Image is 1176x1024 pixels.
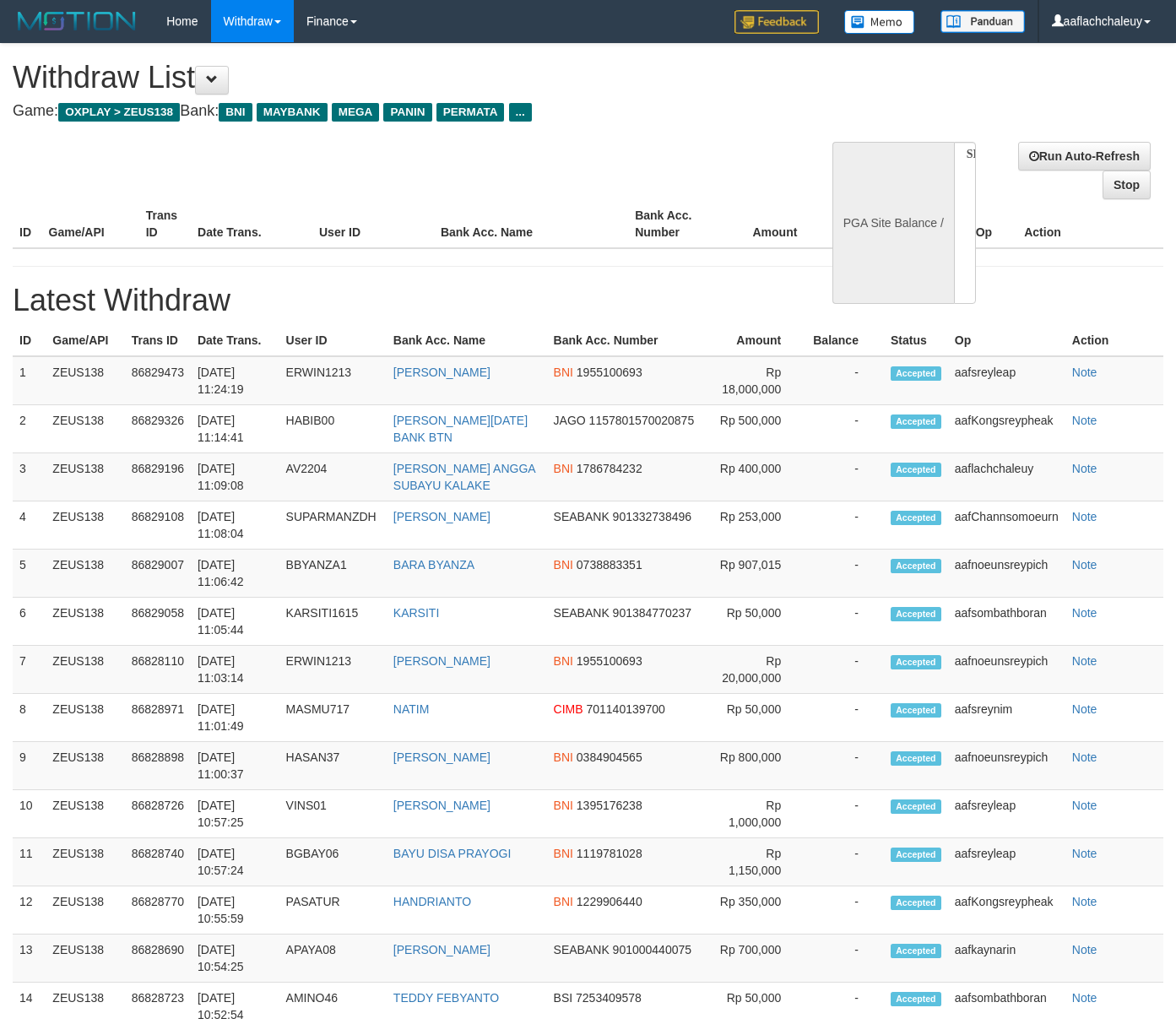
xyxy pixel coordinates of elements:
[13,694,46,742] td: 8
[884,325,948,356] th: Status
[279,405,387,453] td: HABIB00
[806,646,884,694] td: -
[577,366,642,379] span: 1955100693
[554,414,586,427] span: JAGO
[891,751,941,766] span: Accepted
[554,895,573,908] span: BNI
[191,935,279,983] td: [DATE] 10:54:25
[279,325,387,356] th: User ID
[806,550,884,598] td: -
[393,799,490,812] a: [PERSON_NAME]
[125,598,191,646] td: 86829058
[891,559,941,573] span: Accepted
[393,366,490,379] a: [PERSON_NAME]
[279,501,387,550] td: SUPARMANZDH
[948,550,1065,598] td: aafnoeunsreypich
[13,550,46,598] td: 5
[13,838,46,886] td: 11
[125,453,191,501] td: 86829196
[13,356,46,405] td: 1
[13,501,46,550] td: 4
[46,325,124,356] th: Game/API
[393,462,535,492] a: [PERSON_NAME] ANGGA SUBAYU KALAKE
[628,200,725,248] th: Bank Acc. Number
[554,510,610,523] span: SEABANK
[13,61,767,95] h1: Withdraw List
[708,356,806,405] td: Rp 18,000,000
[806,694,884,742] td: -
[434,200,628,248] th: Bank Acc. Name
[13,200,42,248] th: ID
[279,550,387,598] td: BBYANZA1
[577,895,642,908] span: 1229906440
[139,200,191,248] th: Trans ID
[125,886,191,935] td: 86828770
[393,414,528,444] a: [PERSON_NAME][DATE] BANK BTN
[125,550,191,598] td: 86829007
[191,790,279,838] td: [DATE] 10:57:25
[1072,558,1097,572] a: Note
[257,103,328,122] span: MAYBANK
[13,103,767,120] h4: Game: Bank:
[46,790,124,838] td: ZEUS138
[891,848,941,862] span: Accepted
[577,799,642,812] span: 1395176238
[708,838,806,886] td: Rp 1,150,000
[46,405,124,453] td: ZEUS138
[46,646,124,694] td: ZEUS138
[1072,654,1097,668] a: Note
[393,991,499,1005] a: TEDDY FEBYANTO
[1072,414,1097,427] a: Note
[191,405,279,453] td: [DATE] 11:14:41
[891,992,941,1006] span: Accepted
[1072,702,1097,716] a: Note
[1072,510,1097,523] a: Note
[806,356,884,405] td: -
[708,453,806,501] td: Rp 400,000
[383,103,431,122] span: PANIN
[46,694,124,742] td: ZEUS138
[125,694,191,742] td: 86828971
[613,510,691,523] span: 901332738496
[191,742,279,790] td: [DATE] 11:00:37
[806,886,884,935] td: -
[589,414,695,427] span: 1157801570020875
[191,356,279,405] td: [DATE] 11:24:19
[554,991,573,1005] span: BSI
[13,935,46,983] td: 13
[1072,895,1097,908] a: Note
[279,356,387,405] td: ERWIN1213
[191,886,279,935] td: [DATE] 10:55:59
[191,550,279,598] td: [DATE] 11:06:42
[1072,606,1097,620] a: Note
[125,325,191,356] th: Trans ID
[577,847,642,860] span: 1119781028
[393,510,490,523] a: [PERSON_NAME]
[436,103,505,122] span: PERMATA
[948,694,1065,742] td: aafsreynim
[577,462,642,475] span: 1786784232
[806,838,884,886] td: -
[806,501,884,550] td: -
[1018,142,1151,171] a: Run Auto-Refresh
[312,200,434,248] th: User ID
[393,895,471,908] a: HANDRIANTO
[891,511,941,525] span: Accepted
[279,453,387,501] td: AV2204
[948,790,1065,838] td: aafsreyleap
[13,742,46,790] td: 9
[891,463,941,477] span: Accepted
[509,103,532,122] span: ...
[613,606,691,620] span: 901384770237
[554,462,573,475] span: BNI
[1072,799,1097,812] a: Note
[822,200,912,248] th: Balance
[948,935,1065,983] td: aafkaynarin
[279,598,387,646] td: KARSITI1615
[46,356,124,405] td: ZEUS138
[46,550,124,598] td: ZEUS138
[13,8,141,34] img: MOTION_logo.png
[393,606,439,620] a: KARSITI
[125,356,191,405] td: 86829473
[13,598,46,646] td: 6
